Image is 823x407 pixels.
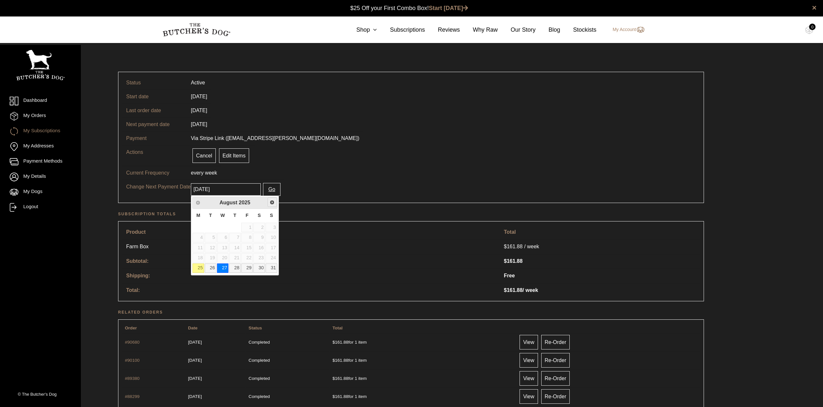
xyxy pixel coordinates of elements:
td: Completed [246,333,329,351]
span: 161.88 [504,243,524,251]
a: View order number 89380 [125,376,139,381]
td: for 1 item [330,333,515,351]
span: Tuesday [209,213,212,218]
a: View [520,371,538,386]
a: Stockists [560,26,597,34]
td: Start date [122,90,187,103]
span: Saturday [258,213,261,218]
td: [DATE] [187,117,211,131]
td: Actions [122,145,187,166]
td: [DATE] [187,90,211,103]
span: Friday [246,213,248,218]
td: / week [500,283,700,297]
td: Status [122,76,187,90]
th: Shipping: [122,269,499,283]
a: Re-Order [541,371,570,386]
a: View order number 88299 [125,394,139,399]
span: 161.88 [333,340,348,345]
a: Re-Order [541,353,570,368]
time: 1752661076 [188,376,202,381]
a: Blog [536,26,560,34]
th: Total: [122,283,499,297]
a: My Subscriptions [10,127,71,136]
span: August [219,200,237,205]
span: Wednesday [221,213,225,218]
p: Current Frequency [126,169,191,177]
a: close [812,4,817,12]
span: Order [125,326,137,330]
a: View order number 90680 [125,340,139,345]
a: Farm Box [126,243,191,251]
span: $ [504,244,507,249]
a: 28 [229,263,241,273]
img: TBD_Cart-Empty.png [805,26,813,34]
a: View [520,389,538,404]
span: 161.88 [333,394,348,399]
td: for 1 item [330,388,515,405]
a: 27 [217,263,229,273]
span: 161.88 [333,376,348,381]
a: My Details [10,173,71,181]
a: 31 [266,263,277,273]
img: TBD_Portrait_Logo_White.png [16,50,65,80]
a: Cancel [192,148,216,163]
a: Reviews [425,26,460,34]
a: Edit Items [219,148,249,163]
span: every [191,170,203,176]
a: View [520,335,538,349]
td: Completed [246,351,329,369]
a: My Account [606,26,644,34]
span: Sunday [270,213,273,218]
span: Monday [196,213,200,218]
a: 30 [253,263,265,273]
td: Completed [246,370,329,387]
th: Total [500,225,700,239]
td: Last order date [122,103,187,117]
span: Via Stripe Link ([EMAIL_ADDRESS][PERSON_NAME][DOMAIN_NAME]) [191,135,359,141]
time: 1755009358 [188,340,202,345]
span: Thursday [234,213,236,218]
a: Payment Methods [10,157,71,166]
td: Payment [122,131,187,145]
span: 161.88 [333,358,348,363]
td: Free [500,269,700,283]
a: Next [268,198,277,207]
button: Go [263,183,280,196]
span: $ [504,258,507,264]
span: $ [504,287,507,293]
span: week [205,170,217,176]
a: View order number 90100 [125,358,139,363]
span: 2025 [239,200,250,205]
td: [DATE] [187,103,211,117]
td: for 1 item [330,370,515,387]
td: Completed [246,388,329,405]
a: 26 [205,263,216,273]
a: 25 [192,263,204,273]
a: Logout [10,203,71,212]
td: Next payment date [122,117,187,131]
div: 0 [809,24,816,30]
a: My Addresses [10,142,71,151]
span: 161.88 [504,287,523,293]
a: Re-Order [541,389,570,404]
time: 1750777531 [188,394,202,399]
a: My Orders [10,112,71,121]
td: Active [187,76,209,90]
td: for 1 item [330,351,515,369]
span: 161.88 [504,258,523,264]
a: Subscriptions [377,26,425,34]
a: My Dogs [10,188,71,197]
span: $ [333,394,335,399]
th: Product [122,225,499,239]
h2: Related orders [118,309,704,316]
a: View [520,353,538,368]
time: 1753923599 [188,358,202,363]
a: Why Raw [460,26,498,34]
th: Subtotal: [122,254,499,268]
span: Date [188,326,197,330]
a: 29 [241,263,253,273]
span: $ [333,358,335,363]
span: Status [248,326,262,330]
p: Change Next Payment Date [126,183,191,191]
a: Dashboard [10,97,71,105]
